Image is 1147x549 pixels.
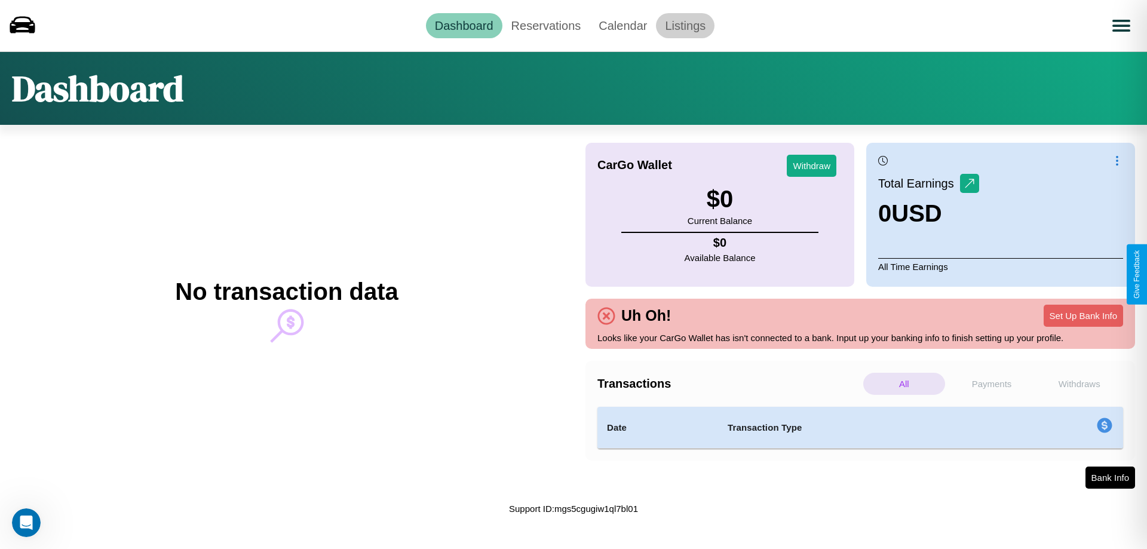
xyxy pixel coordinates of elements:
p: Withdraws [1038,373,1120,395]
h4: Transaction Type [728,421,999,435]
iframe: Intercom live chat [12,508,41,537]
a: Dashboard [426,13,502,38]
h1: Dashboard [12,64,183,113]
h2: No transaction data [175,278,398,305]
p: Total Earnings [878,173,960,194]
p: Looks like your CarGo Wallet has isn't connected to a bank. Input up your banking info to finish ... [597,330,1123,346]
h4: Date [607,421,709,435]
a: Listings [656,13,714,38]
p: All Time Earnings [878,258,1123,275]
h4: Uh Oh! [615,307,677,324]
h3: $ 0 [688,186,752,213]
a: Calendar [590,13,656,38]
p: Support ID: mgs5cgugiw1ql7bl01 [509,501,638,517]
div: Give Feedback [1133,250,1141,299]
button: Open menu [1105,9,1138,42]
button: Withdraw [787,155,836,177]
p: Available Balance [685,250,756,266]
table: simple table [597,407,1123,449]
h3: 0 USD [878,200,979,227]
p: Current Balance [688,213,752,229]
a: Reservations [502,13,590,38]
button: Set Up Bank Info [1044,305,1123,327]
h4: CarGo Wallet [597,158,672,172]
h4: $ 0 [685,236,756,250]
p: Payments [951,373,1033,395]
h4: Transactions [597,377,860,391]
button: Bank Info [1085,467,1135,489]
p: All [863,373,945,395]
